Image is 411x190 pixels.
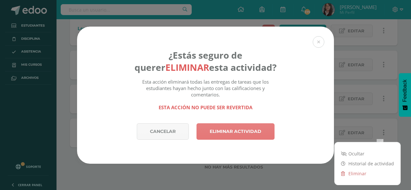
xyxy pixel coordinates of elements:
a: Ocultar [335,149,400,159]
strong: eliminar [165,61,209,73]
h4: ¿Estás seguro de querer esta actividad? [135,49,277,73]
button: Close (Esc) [313,36,324,48]
div: Esta acción eliminará todas las entregas de tareas que los estudiantes hayan hecho junto con las ... [135,78,277,111]
a: Cancelar [137,123,189,140]
a: Eliminar actividad [197,123,275,140]
a: Eliminar [335,169,400,178]
a: Historial de actividad [335,159,400,169]
button: Feedback - Mostrar encuesta [399,73,411,117]
strong: Esta acción no puede ser revertida [159,104,252,111]
span: Feedback [402,79,408,102]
